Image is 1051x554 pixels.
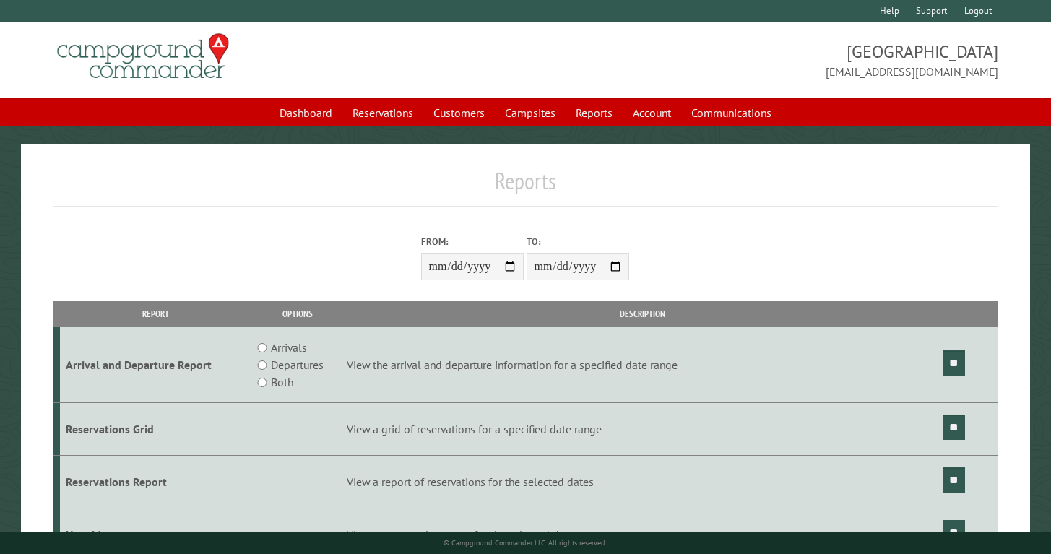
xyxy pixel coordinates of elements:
a: Campsites [496,99,564,126]
label: Both [271,373,293,391]
th: Description [345,301,941,326]
label: Arrivals [271,339,307,356]
a: Reservations [344,99,422,126]
a: Account [624,99,680,126]
a: Customers [425,99,493,126]
img: Campground Commander [53,28,233,85]
span: [GEOGRAPHIC_DATA] [EMAIL_ADDRESS][DOMAIN_NAME] [526,40,999,80]
td: View the arrival and departure information for a specified date range [345,327,941,403]
td: Reservations Grid [60,403,251,456]
a: Reports [567,99,621,126]
td: Arrival and Departure Report [60,327,251,403]
a: Dashboard [271,99,341,126]
th: Report [60,301,251,326]
a: Communications [683,99,780,126]
td: View a report of reservations for the selected dates [345,455,941,508]
h1: Reports [53,167,999,207]
label: Departures [271,356,324,373]
th: Options [251,301,345,326]
small: © Campground Commander LLC. All rights reserved. [444,538,607,547]
label: From: [421,235,524,248]
td: Reservations Report [60,455,251,508]
label: To: [527,235,629,248]
td: View a grid of reservations for a specified date range [345,403,941,456]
